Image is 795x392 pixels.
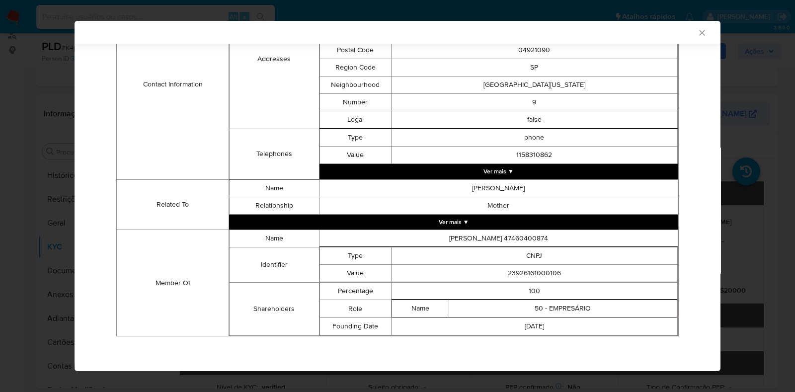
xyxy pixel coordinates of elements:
[697,28,706,37] button: Fechar a janela
[392,300,449,317] td: Name
[319,164,678,179] button: Expand array
[117,180,229,230] td: Related To
[391,247,677,265] td: CNPJ
[391,283,677,300] td: 100
[319,230,678,247] td: [PERSON_NAME] 47460400874
[230,283,319,336] td: Shareholders
[319,42,391,59] td: Postal Code
[391,111,677,129] td: false
[230,129,319,179] td: Telephones
[319,129,391,147] td: Type
[230,247,319,283] td: Identifier
[319,265,391,282] td: Value
[391,318,677,335] td: [DATE]
[391,42,677,59] td: 04921090
[230,180,319,197] td: Name
[319,197,678,215] td: Mother
[229,215,678,230] button: Expand array
[449,300,677,317] td: 50 - EMPRESÁRIO
[319,111,391,129] td: Legal
[391,94,677,111] td: 9
[391,265,677,282] td: 23926161000106
[319,147,391,164] td: Value
[391,147,677,164] td: 1158310862
[319,283,391,300] td: Percentage
[319,300,391,318] td: Role
[75,21,720,371] div: closure-recommendation-modal
[391,77,677,94] td: [GEOGRAPHIC_DATA][US_STATE]
[319,247,391,265] td: Type
[319,59,391,77] td: Region Code
[391,59,677,77] td: SP
[230,197,319,215] td: Relationship
[319,94,391,111] td: Number
[391,129,677,147] td: phone
[319,318,391,335] td: Founding Date
[230,230,319,247] td: Name
[319,180,678,197] td: [PERSON_NAME]
[319,77,391,94] td: Neighbourhood
[117,230,229,336] td: Member Of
